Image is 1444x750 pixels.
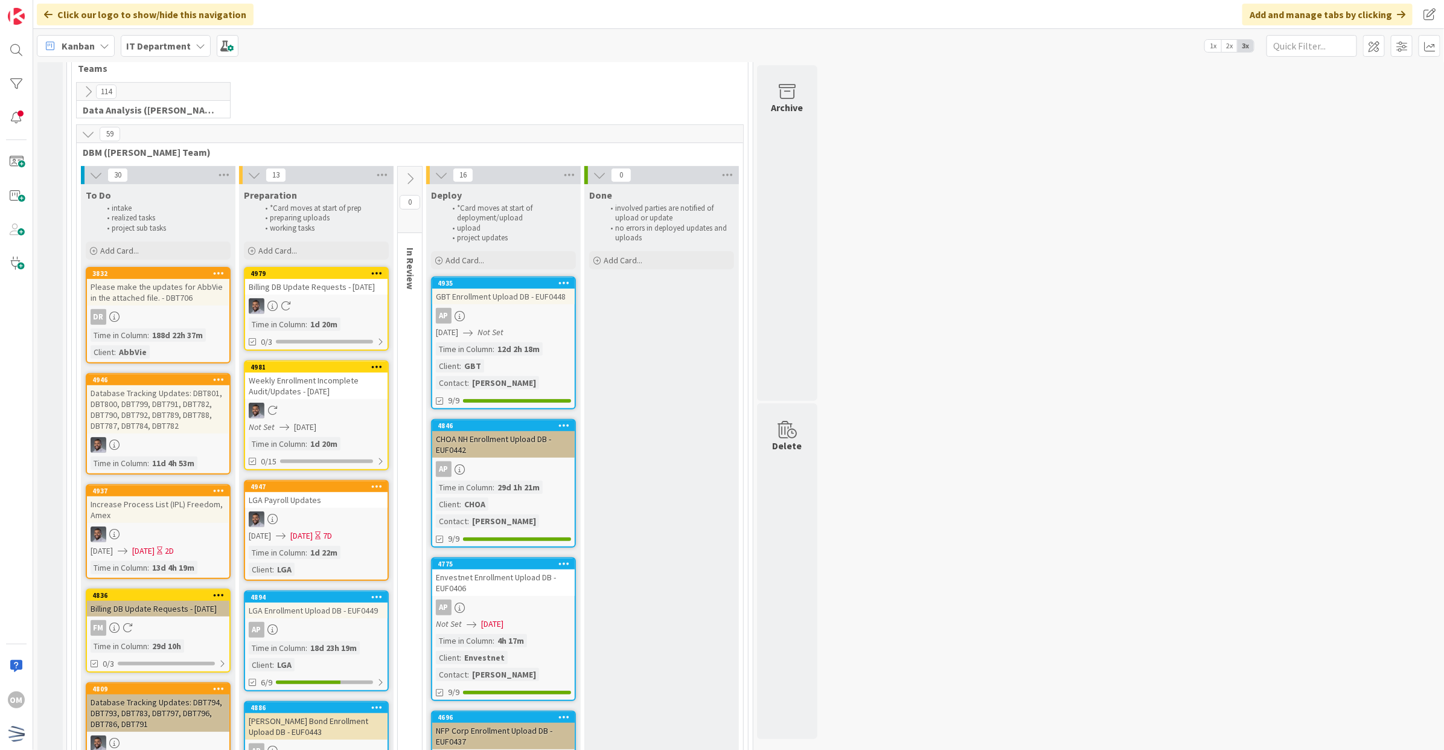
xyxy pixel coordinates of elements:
span: : [147,457,149,470]
div: 4846CHOA NH Enrollment Upload DB - EUF0442 [432,420,575,458]
div: Time in Column [249,318,305,331]
img: FS [91,527,106,542]
div: 4946Database Tracking Updates: DBT801, DBT800, DBT799, DBT791, DBT782, DBT790, DBT792, DBT789, DB... [87,374,229,434]
div: 11d 4h 53m [149,457,197,470]
span: 3x [1238,40,1254,52]
span: Preparation [244,189,297,201]
div: 4981 [251,363,388,371]
div: 4894 [245,592,388,603]
div: 13d 4h 19m [149,561,197,574]
span: 0 [611,168,631,182]
div: Contact [436,514,467,528]
span: : [272,563,274,576]
li: project sub tasks [100,223,229,233]
div: 4809 [87,684,229,694]
div: 4775 [432,559,575,569]
a: 4846CHOA NH Enrollment Upload DB - EUF0442APTime in Column:29d 1h 21mClient:CHOAContact:[PERSON_N... [431,419,576,548]
div: AP [432,308,575,324]
div: LGA [274,658,295,671]
div: 4937 [92,487,229,495]
li: upload [446,223,574,233]
span: 0/3 [103,658,114,670]
span: 1x [1205,40,1221,52]
i: Not Set [478,327,503,338]
div: 4775Envestnet Enrollment Upload DB - EUF0406 [432,559,575,596]
div: Increase Process List (IPL) Freedom, Amex [87,496,229,523]
span: DBM (David Team) [83,146,728,158]
li: preparing uploads [258,213,387,223]
div: Time in Column [436,634,493,647]
li: involved parties are notified of upload or update [604,204,732,223]
div: Client [436,651,459,664]
span: Data Analysis (Carin Team) [83,104,215,116]
b: IT Department [126,40,191,52]
span: 2x [1221,40,1238,52]
div: 4696NFP Corp Enrollment Upload DB - EUF0437 [432,712,575,749]
div: 4h 17m [494,634,527,647]
span: Add Card... [100,245,139,256]
div: 4979 [245,268,388,279]
img: FS [249,403,264,418]
div: OM [8,691,25,708]
div: 4886 [245,702,388,713]
div: Time in Column [249,546,305,559]
div: Contact [436,376,467,389]
a: 4981Weekly Enrollment Incomplete Audit/Updates - [DATE]FSNot Set[DATE]Time in Column:1d 20m0/15 [244,361,389,470]
div: 4947 [245,481,388,492]
span: : [147,329,149,342]
span: : [272,658,274,671]
span: : [467,514,469,528]
div: 4886 [251,704,388,712]
div: 4981Weekly Enrollment Incomplete Audit/Updates - [DATE] [245,362,388,399]
div: FS [87,437,229,453]
div: Time in Column [91,457,147,470]
div: [PERSON_NAME] Bond Enrollment Upload DB - EUF0443 [245,713,388,740]
div: AP [436,308,452,324]
div: 4946 [92,376,229,384]
div: 4935GBT Enrollment Upload DB - EUF0448 [432,278,575,304]
div: [PERSON_NAME] [469,514,539,528]
div: Client [436,359,459,373]
div: AP [432,600,575,615]
div: 4846 [432,420,575,431]
div: 18d 23h 19m [307,641,360,655]
input: Quick Filter... [1267,35,1357,57]
div: 2D [165,545,174,557]
span: Add Card... [446,255,484,266]
div: 1d 22m [307,546,340,559]
div: Contact [436,668,467,681]
span: : [459,651,461,664]
div: Time in Column [91,639,147,653]
span: : [305,318,307,331]
div: DR [87,309,229,325]
div: Archive [772,100,803,115]
li: working tasks [258,223,387,233]
li: intake [100,204,229,213]
i: Not Set [249,421,275,432]
span: Deploy [431,189,462,201]
div: 4836 [92,591,229,600]
span: : [305,641,307,655]
div: 4894 [251,593,388,601]
div: AP [245,622,388,638]
div: CHOA [461,498,488,511]
div: Time in Column [436,342,493,356]
li: *Card moves at start of prep [258,204,387,213]
a: 4946Database Tracking Updates: DBT801, DBT800, DBT799, DBT791, DBT782, DBT790, DBT792, DBT789, DB... [86,373,231,475]
span: Kanban [62,39,95,53]
div: Client [436,498,459,511]
a: 4937Increase Process List (IPL) Freedom, AmexFS[DATE][DATE]2DTime in Column:13d 4h 19m [86,484,231,579]
span: : [305,546,307,559]
div: Database Tracking Updates: DBT801, DBT800, DBT799, DBT791, DBT782, DBT790, DBT792, DBT789, DBT788... [87,385,229,434]
li: no errors in deployed updates and uploads [604,223,732,243]
span: : [493,342,494,356]
div: 29d 10h [149,639,184,653]
a: 4894LGA Enrollment Upload DB - EUF0449APTime in Column:18d 23h 19mClient:LGA6/9 [244,591,389,691]
span: : [467,376,469,389]
span: 30 [107,168,128,182]
div: 1d 20m [307,318,340,331]
div: Billing DB Update Requests - [DATE] [245,279,388,295]
span: 16 [453,168,473,182]
div: AP [432,461,575,477]
div: Envestnet [461,651,508,664]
